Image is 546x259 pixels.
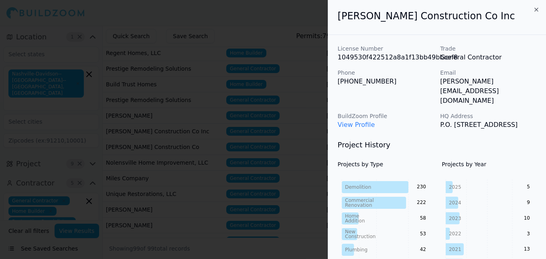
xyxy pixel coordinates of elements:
p: Phone [338,69,434,77]
p: 1049530f422512a8a1f13bb49bbcef8 [338,53,434,62]
text: 58 [420,216,426,221]
text: 10 [524,215,530,221]
tspan: Commercial [345,198,374,203]
text: 13 [524,246,530,252]
text: 42 [420,247,426,253]
tspan: Plumbing [345,247,367,253]
p: [PERSON_NAME][EMAIL_ADDRESS][DOMAIN_NAME] [440,77,536,106]
p: License Number [338,45,434,53]
h2: [PERSON_NAME] Construction Co Inc [338,10,536,22]
text: 222 [417,200,426,206]
p: BuildZoom Profile [338,112,434,120]
p: Email [440,69,536,77]
text: 3 [527,231,530,237]
text: 53 [420,231,426,237]
tspan: 2022 [449,231,461,237]
tspan: New [345,229,355,235]
h3: Project History [338,139,536,151]
h4: Projects by Year [442,160,536,168]
h4: Projects by Type [338,160,432,168]
p: [PHONE_NUMBER] [338,77,434,86]
text: 9 [527,200,530,205]
tspan: 2024 [449,200,461,206]
tspan: 2021 [449,247,461,252]
p: Trade [440,45,536,53]
p: General Contractor [440,53,536,62]
tspan: 2025 [449,184,461,190]
tspan: Home [345,213,359,219]
p: P.O. [STREET_ADDRESS] [440,120,536,130]
tspan: 2023 [449,216,461,221]
text: 5 [527,184,530,190]
text: 230 [417,184,426,190]
tspan: Addition [345,218,365,224]
tspan: Demolition [345,184,371,190]
tspan: Construction [345,234,376,239]
tspan: Renovation [345,202,372,208]
p: HQ Address [440,112,536,120]
a: View Profile [338,121,375,128]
